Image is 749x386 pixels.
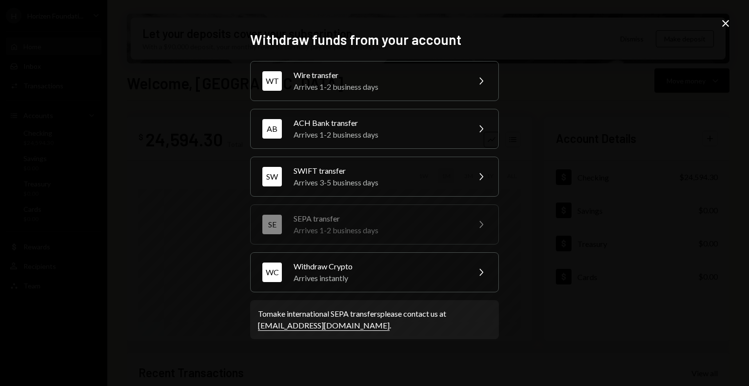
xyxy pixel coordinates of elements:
[294,224,463,236] div: Arrives 1-2 business days
[262,119,282,139] div: AB
[250,204,499,244] button: SESEPA transferArrives 1-2 business days
[250,61,499,101] button: WTWire transferArrives 1-2 business days
[250,30,499,49] h2: Withdraw funds from your account
[262,167,282,186] div: SW
[258,308,491,331] div: To make international SEPA transfers please contact us at .
[262,215,282,234] div: SE
[294,117,463,129] div: ACH Bank transfer
[262,71,282,91] div: WT
[294,261,463,272] div: Withdraw Crypto
[262,263,282,282] div: WC
[250,252,499,292] button: WCWithdraw CryptoArrives instantly
[294,129,463,141] div: Arrives 1-2 business days
[294,177,463,188] div: Arrives 3-5 business days
[294,81,463,93] div: Arrives 1-2 business days
[294,213,463,224] div: SEPA transfer
[250,109,499,149] button: ABACH Bank transferArrives 1-2 business days
[258,321,390,331] a: [EMAIL_ADDRESS][DOMAIN_NAME]
[250,157,499,197] button: SWSWIFT transferArrives 3-5 business days
[294,165,463,177] div: SWIFT transfer
[294,69,463,81] div: Wire transfer
[294,272,463,284] div: Arrives instantly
